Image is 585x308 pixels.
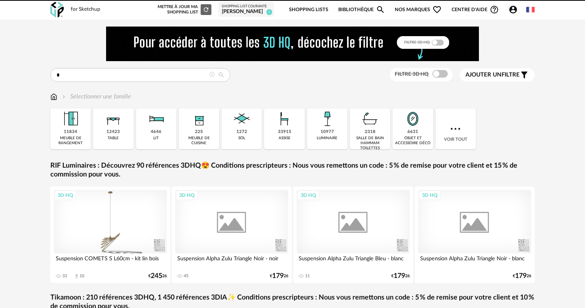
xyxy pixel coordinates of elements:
[391,273,410,279] div: € 26
[432,5,442,14] span: Heart Outline icon
[490,5,499,14] span: Help Circle Outline icon
[106,129,120,135] div: 12423
[394,273,405,279] span: 179
[395,72,429,77] span: Filtre 3D HQ
[236,129,247,135] div: 1272
[279,136,291,141] div: assise
[297,190,319,200] div: 3D HQ
[407,129,418,135] div: 6631
[509,5,521,14] span: Account Circle icon
[61,92,131,101] div: Sélectionner une famille
[54,190,76,200] div: 3D HQ
[293,186,413,283] a: 3D HQ Suspension Alpha Zulu Triangle Bleu - blanc 11 €17926
[64,129,77,135] div: 11834
[172,186,292,283] a: 3D HQ Suspension Alpha Zulu Triangle Noir - noir 45 €17926
[465,71,520,79] span: filtre
[419,190,441,200] div: 3D HQ
[395,136,430,146] div: objet et accessoire déco
[151,273,162,279] span: 245
[435,108,476,149] div: Voir tout
[222,4,271,15] a: Shopping List courante [PERSON_NAME] 2
[106,27,479,61] img: FILTRE%20HQ%20NEW_V1%20(4).gif
[274,108,295,129] img: Assise.png
[278,129,291,135] div: 33915
[297,253,410,269] div: Suspension Alpha Zulu Triangle Bleu - blanc
[513,273,531,279] div: € 26
[449,122,462,136] img: more.7b13dc1.svg
[108,136,119,141] div: table
[50,186,170,283] a: 3D HQ Suspension COMETS S L60cm - kit lin bois 33 Download icon 10 €24526
[317,136,337,141] div: luminaire
[71,6,100,13] div: for Sketchup
[50,92,57,101] img: svg+xml;base64,PHN2ZyB3aWR0aD0iMTYiIGhlaWdodD0iMTciIHZpZXdCb3g9IjAgMCAxNiAxNyIgZmlsbD0ibm9uZSIgeG...
[184,273,188,279] div: 45
[54,253,167,269] div: Suspension COMETS S L60cm - kit lin bois
[352,136,388,151] div: salle de bain hammam toilettes
[515,273,527,279] span: 179
[460,68,535,82] button: Ajouter unfiltre Filter icon
[181,136,217,146] div: meuble de cuisine
[465,72,502,78] span: Ajouter un
[189,108,209,129] img: Rangement.png
[151,129,161,135] div: 4646
[195,129,203,135] div: 225
[452,5,499,14] span: Centre d'aideHelp Circle Outline icon
[317,108,337,129] img: Luminaire.png
[272,273,284,279] span: 179
[520,70,529,80] span: Filter icon
[146,108,166,129] img: Literie.png
[148,273,167,279] div: € 26
[222,4,271,9] div: Shopping List courante
[153,136,159,141] div: lit
[526,5,535,14] img: fr
[222,8,271,15] div: [PERSON_NAME]
[175,253,288,269] div: Suspension Alpha Zulu Triangle Noir - noir
[266,9,272,15] span: 2
[305,273,310,279] div: 11
[321,129,334,135] div: 10977
[395,1,442,19] span: Nos marques
[156,4,211,15] div: Mettre à jour ma Shopping List
[74,273,80,279] span: Download icon
[360,108,381,129] img: Salle%20de%20bain.png
[509,5,518,14] span: Account Circle icon
[103,108,124,129] img: Table.png
[418,253,531,269] div: Suspension Alpha Zulu Triangle Noir - blanc
[270,273,288,279] div: € 26
[50,2,64,18] img: OXP
[53,136,88,146] div: meuble de rangement
[203,7,209,12] span: Refresh icon
[338,1,385,19] a: BibliothèqueMagnify icon
[376,5,385,14] span: Magnify icon
[365,129,376,135] div: 2318
[50,161,535,180] a: RIF Luminaires : Découvrez 90 références 3DHQ😍 Conditions prescripteurs : Nous vous remettons un ...
[238,136,245,141] div: sol
[60,108,81,129] img: Meuble%20de%20rangement.png
[231,108,252,129] img: Sol.png
[62,273,67,279] div: 33
[289,1,328,19] a: Shopping Lists
[415,186,535,283] a: 3D HQ Suspension Alpha Zulu Triangle Noir - blanc €17926
[61,92,67,101] img: svg+xml;base64,PHN2ZyB3aWR0aD0iMTYiIGhlaWdodD0iMTYiIHZpZXdCb3g9IjAgMCAxNiAxNiIgZmlsbD0ibm9uZSIgeG...
[80,273,84,279] div: 10
[402,108,423,129] img: Miroir.png
[176,190,198,200] div: 3D HQ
